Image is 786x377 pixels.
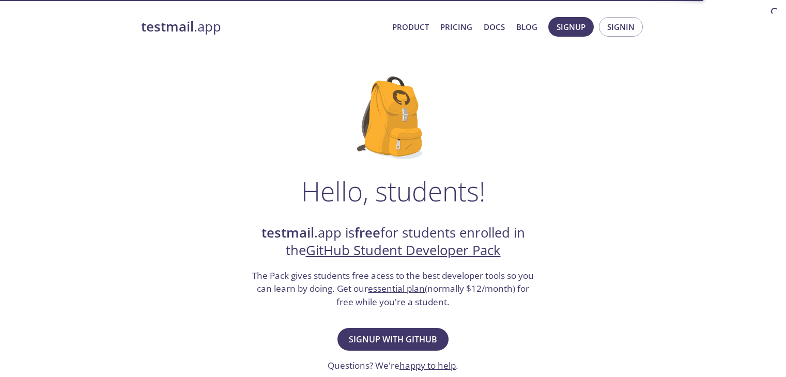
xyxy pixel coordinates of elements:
[261,224,314,242] strong: testmail
[557,20,585,34] span: Signup
[301,176,485,207] h1: Hello, students!
[337,328,449,351] button: Signup with GitHub
[251,224,535,260] h2: .app is for students enrolled in the
[484,20,505,34] a: Docs
[599,17,643,37] button: Signin
[368,282,425,294] a: essential plan
[349,332,437,347] span: Signup with GitHub
[392,20,429,34] a: Product
[516,20,537,34] a: Blog
[355,224,380,242] strong: free
[607,20,635,34] span: Signin
[141,18,194,36] strong: testmail
[399,359,456,371] a: happy to help
[357,76,429,159] img: github-student-backpack.png
[328,359,458,372] h3: Questions? We're .
[548,17,594,37] button: Signup
[141,18,384,36] a: testmail.app
[306,241,501,259] a: GitHub Student Developer Pack
[440,20,472,34] a: Pricing
[251,269,535,309] h3: The Pack gives students free acess to the best developer tools so you can learn by doing. Get our...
